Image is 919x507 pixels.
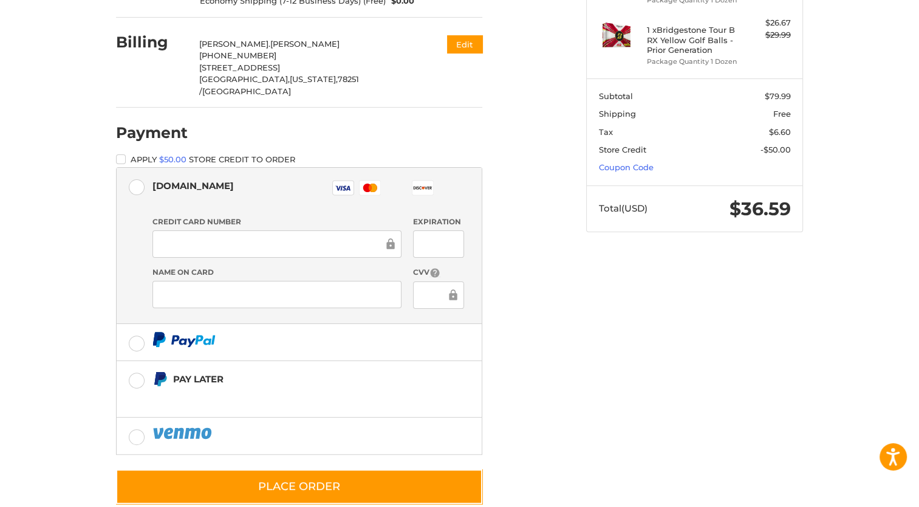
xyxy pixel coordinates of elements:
[116,469,482,504] button: Place Order
[599,202,647,214] span: Total (USD)
[116,33,187,52] h2: Billing
[413,216,463,227] label: Expiration
[152,267,401,278] label: Name on Card
[116,154,482,164] label: Apply store credit to order
[152,392,406,402] iframe: PayPal Message 1
[199,74,359,96] span: 78251 /
[152,426,214,441] img: PayPal icon
[599,145,646,154] span: Store Credit
[152,216,401,227] label: Credit Card Number
[729,198,791,220] span: $36.59
[152,332,216,347] img: PayPal icon
[743,17,791,29] div: $26.67
[199,50,276,60] span: [PHONE_NUMBER]
[599,127,613,137] span: Tax
[413,267,463,278] label: CVV
[599,91,633,101] span: Subtotal
[647,25,740,55] h4: 1 x Bridgestone Tour B RX Yellow Golf Balls - Prior Generation
[199,74,290,84] span: [GEOGRAPHIC_DATA],
[769,127,791,137] span: $6.60
[599,109,636,119] span: Shipping
[447,35,482,53] button: Edit
[290,74,338,84] span: [US_STATE],
[152,371,168,387] img: Pay Later icon
[647,57,740,67] li: Package Quantity 1 Dozen
[599,162,654,172] a: Coupon Code
[773,109,791,119] span: Free
[173,369,406,389] div: Pay Later
[159,154,186,164] a: $50.00
[152,176,234,196] div: [DOMAIN_NAME]
[199,39,270,49] span: [PERSON_NAME].
[743,29,791,41] div: $29.99
[202,86,291,96] span: [GEOGRAPHIC_DATA]
[760,145,791,154] span: -$50.00
[270,39,340,49] span: [PERSON_NAME]
[116,123,188,142] h2: Payment
[765,91,791,101] span: $79.99
[199,63,280,72] span: [STREET_ADDRESS]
